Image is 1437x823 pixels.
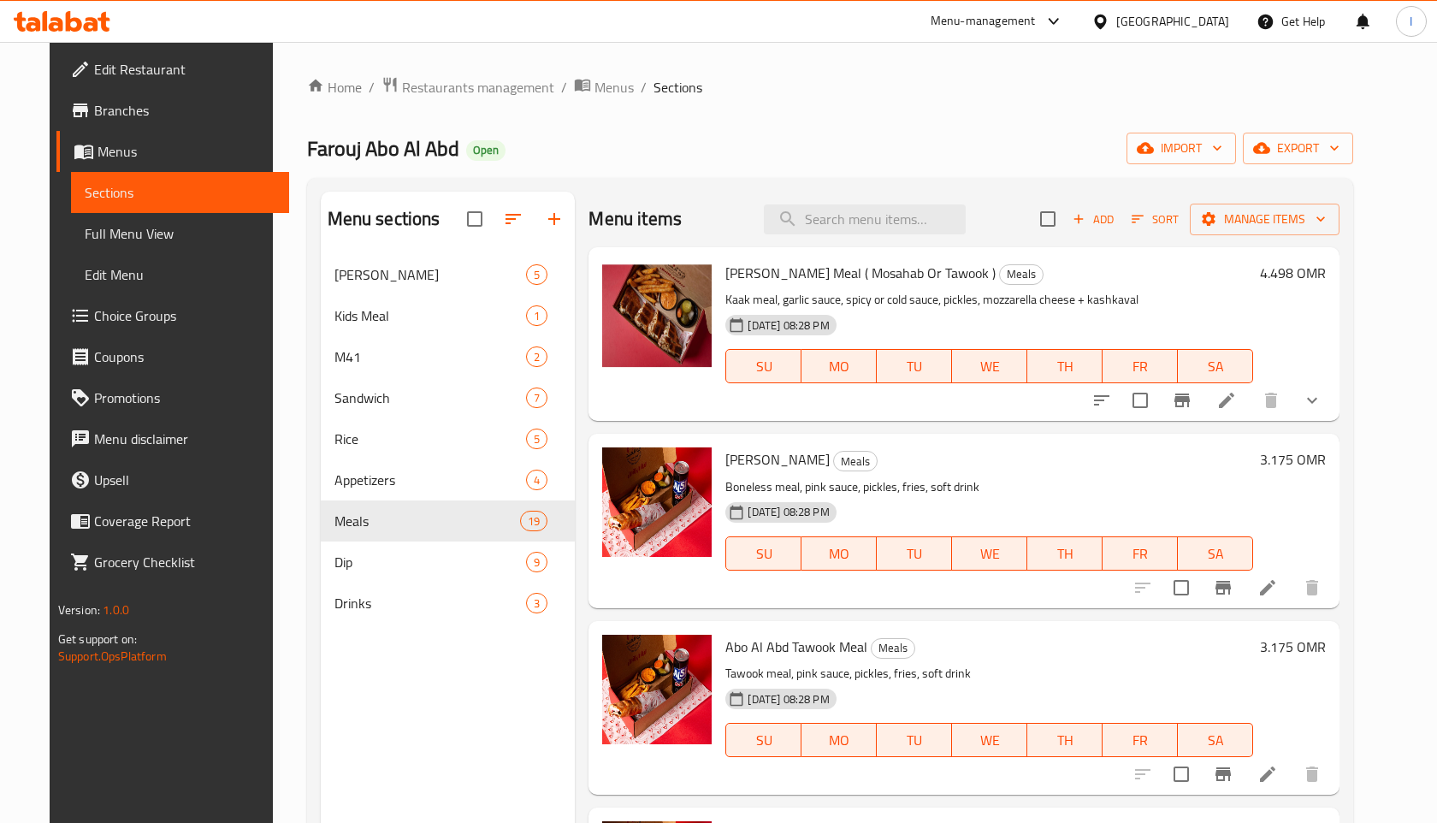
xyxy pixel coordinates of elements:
[725,477,1253,498] p: Boneless meal, pink sauce, pickles, fries, soft drink
[58,645,167,667] a: Support.OpsPlatform
[1027,536,1103,571] button: TH
[733,728,795,753] span: SU
[85,264,276,285] span: Edit Menu
[959,728,1020,753] span: WE
[808,542,870,566] span: MO
[526,388,547,408] div: items
[334,346,527,367] div: M41
[58,628,137,650] span: Get support on:
[801,723,877,757] button: MO
[725,634,867,660] span: Abo Al Abd Tawook Meal
[808,354,870,379] span: MO
[334,388,527,408] span: Sandwich
[1251,380,1292,421] button: delete
[321,336,576,377] div: M412
[1178,536,1253,571] button: SA
[402,77,554,98] span: Restaurants management
[1034,728,1096,753] span: TH
[56,500,290,542] a: Coverage Report
[1178,723,1253,757] button: SA
[527,554,547,571] span: 9
[1132,210,1179,229] span: Sort
[877,536,952,571] button: TU
[94,100,276,121] span: Branches
[520,511,547,531] div: items
[741,691,836,708] span: [DATE] 08:28 PM
[321,247,576,631] nav: Menu sections
[801,349,877,383] button: MO
[1122,382,1158,418] span: Select to update
[1292,380,1333,421] button: show more
[1030,201,1066,237] span: Select section
[71,172,290,213] a: Sections
[1203,209,1326,230] span: Manage items
[602,635,712,744] img: Abo Al Abd Tawook Meal
[725,349,801,383] button: SU
[334,305,527,326] span: Kids Meal
[1140,138,1222,159] span: import
[725,289,1253,311] p: Kaak meal, garlic sauce, spicy or cold sauce, pickles, mozzarella cheese + kashkaval
[56,49,290,90] a: Edit Restaurant
[56,542,290,583] a: Grocery Checklist
[71,213,290,254] a: Full Menu View
[574,76,634,98] a: Menus
[1178,349,1253,383] button: SA
[334,470,527,490] div: Appetizers
[1066,206,1121,233] span: Add item
[884,354,945,379] span: TU
[1292,754,1333,795] button: delete
[1109,728,1171,753] span: FR
[321,254,576,295] div: [PERSON_NAME]5
[526,470,547,490] div: items
[94,552,276,572] span: Grocery Checklist
[741,504,836,520] span: [DATE] 08:28 PM
[334,511,521,531] span: Meals
[871,638,915,659] div: Meals
[725,260,996,286] span: [PERSON_NAME] Meal ( Mosahab Or Tawook )
[1034,542,1096,566] span: TH
[833,451,878,471] div: Meals
[321,542,576,583] div: Dip9
[1066,206,1121,233] button: Add
[588,206,682,232] h2: Menu items
[527,349,547,365] span: 2
[321,418,576,459] div: Rice5
[56,377,290,418] a: Promotions
[56,90,290,131] a: Branches
[1103,349,1178,383] button: FR
[733,542,795,566] span: SU
[1000,264,1043,284] span: Meals
[725,663,1253,684] p: Tawook meal, pink sauce, pickles, fries, soft drink
[527,390,547,406] span: 7
[94,305,276,326] span: Choice Groups
[527,267,547,283] span: 5
[94,388,276,408] span: Promotions
[1292,567,1333,608] button: delete
[884,728,945,753] span: TU
[527,308,547,324] span: 1
[457,201,493,237] span: Select all sections
[1302,390,1322,411] svg: Show Choices
[1027,723,1103,757] button: TH
[725,536,801,571] button: SU
[877,723,952,757] button: TU
[834,452,877,471] span: Meals
[94,59,276,80] span: Edit Restaurant
[493,198,534,240] span: Sort sections
[94,470,276,490] span: Upsell
[466,143,506,157] span: Open
[334,593,527,613] span: Drinks
[56,131,290,172] a: Menus
[1257,764,1278,785] a: Edit menu item
[1070,210,1116,229] span: Add
[334,552,527,572] span: Dip
[1103,723,1178,757] button: FR
[1260,261,1326,285] h6: 4.498 OMR
[526,429,547,449] div: items
[71,254,290,295] a: Edit Menu
[94,429,276,449] span: Menu disclaimer
[56,459,290,500] a: Upsell
[334,429,527,449] span: Rice
[321,377,576,418] div: Sandwich7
